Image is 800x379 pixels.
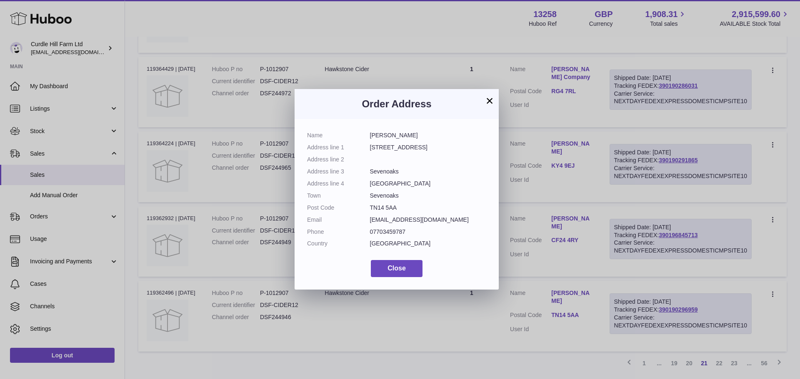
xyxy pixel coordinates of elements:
dt: Address line 1 [307,144,370,151]
span: Close [387,265,406,272]
dt: Address line 2 [307,156,370,163]
dd: TN14 5AA [370,204,487,212]
dt: Town [307,192,370,200]
dt: Email [307,216,370,224]
dt: Address line 3 [307,168,370,176]
dt: Post Code [307,204,370,212]
button: × [485,96,495,106]
dt: Phone [307,228,370,236]
dd: [PERSON_NAME] [370,131,487,139]
dd: Sevenoaks [370,168,487,176]
dd: 07703459787 [370,228,487,236]
dd: [EMAIL_ADDRESS][DOMAIN_NAME] [370,216,487,224]
dt: Address line 4 [307,180,370,188]
dd: [GEOGRAPHIC_DATA] [370,240,487,248]
button: Close [371,260,422,277]
h3: Order Address [307,97,486,111]
dd: [GEOGRAPHIC_DATA] [370,180,487,188]
dd: Sevenoaks [370,192,487,200]
dd: [STREET_ADDRESS] [370,144,487,151]
dt: Country [307,240,370,248]
dt: Name [307,131,370,139]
